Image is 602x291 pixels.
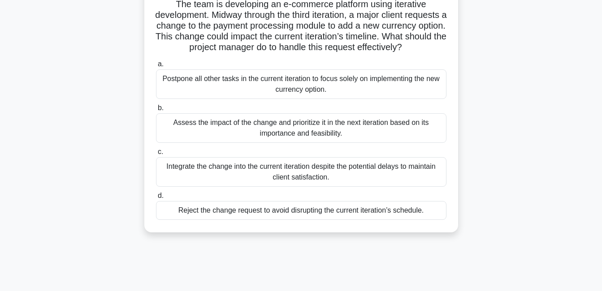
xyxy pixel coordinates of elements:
span: c. [158,148,163,155]
div: Reject the change request to avoid disrupting the current iteration’s schedule. [156,201,446,220]
span: b. [158,104,164,111]
span: d. [158,192,164,199]
div: Postpone all other tasks in the current iteration to focus solely on implementing the new currenc... [156,69,446,99]
div: Assess the impact of the change and prioritize it in the next iteration based on its importance a... [156,113,446,143]
span: a. [158,60,164,68]
div: Integrate the change into the current iteration despite the potential delays to maintain client s... [156,157,446,187]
